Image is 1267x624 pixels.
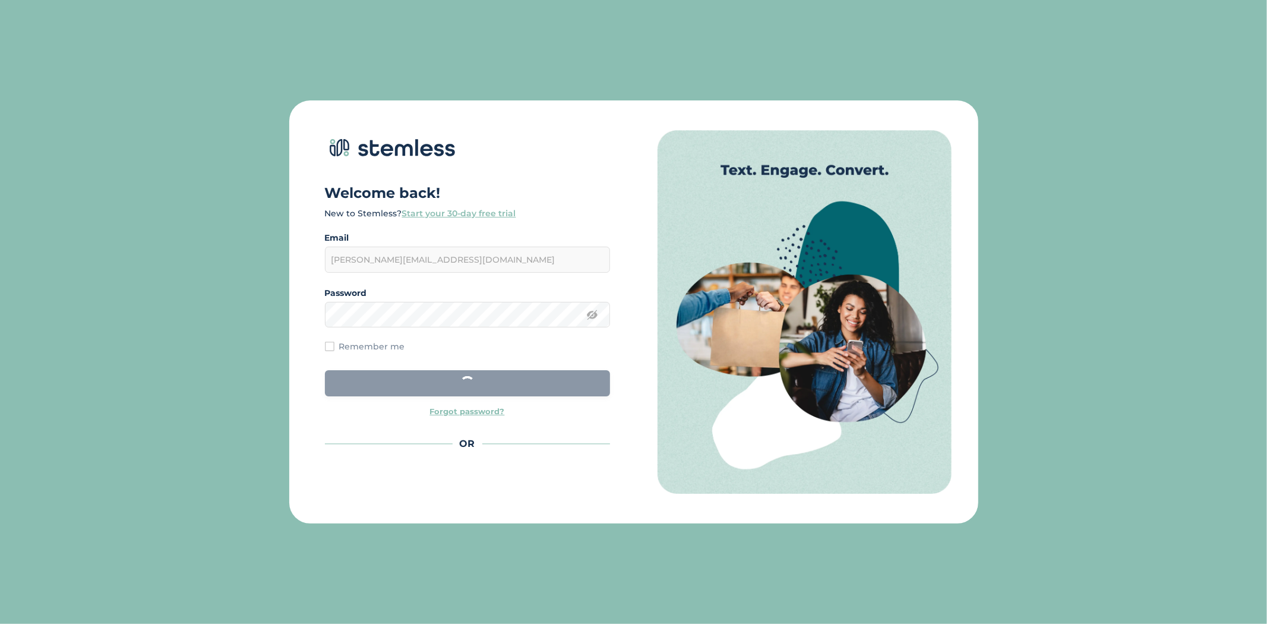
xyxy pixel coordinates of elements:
[325,287,610,300] label: Password
[325,232,610,244] label: Email
[325,184,610,203] h1: Welcome back!
[325,208,516,219] label: New to Stemless?
[325,437,610,451] div: OR
[325,130,456,166] img: logo-dark-0685b13c.svg
[658,130,952,494] img: Auth image
[402,208,516,219] a: Start your 30-day free trial
[347,469,597,495] iframe: Sign in with Google Button
[586,309,598,321] img: icon-eye-line-7bc03c5c.svg
[430,406,505,418] a: Forgot password?
[1208,567,1267,624] iframe: Chat Widget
